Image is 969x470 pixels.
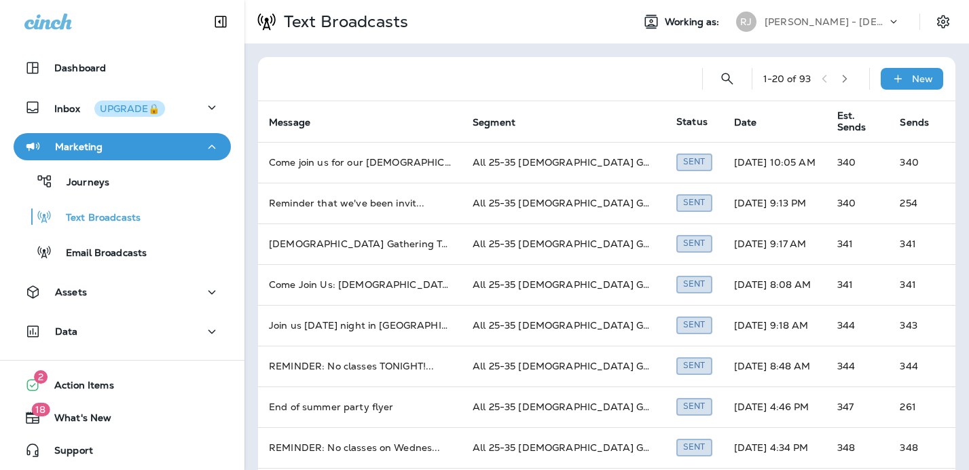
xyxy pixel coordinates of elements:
td: 261 [889,386,952,427]
span: Support [41,445,93,461]
span: Est. Sends [837,110,866,133]
td: 341 [889,223,952,264]
p: Text Broadcasts [278,12,408,32]
span: Sends [900,117,929,128]
div: Sent [676,439,712,456]
p: Marketing [55,141,103,152]
span: Date [734,117,757,128]
button: Collapse Sidebar [202,8,240,35]
span: Created by Jay Benedict [676,359,712,371]
p: Text Broadcasts [52,212,141,225]
td: [DATE] 8:48 AM [723,346,826,386]
span: Segment [473,117,515,128]
button: Search Text Broadcasts [714,65,741,92]
span: Working as: [665,16,723,28]
span: Created by Jay Benedict [676,440,712,452]
p: [PERSON_NAME] - [DEMOGRAPHIC_DATA] Gathering [765,16,887,27]
div: Sent [676,317,712,333]
button: Text Broadcasts [14,202,231,231]
span: Created by Jay Benedict [676,155,712,167]
td: 348 [826,427,890,468]
button: Data [14,318,231,345]
div: 1 - 20 of 93 [763,73,811,84]
td: All 25-35 [DEMOGRAPHIC_DATA] Gathering [462,305,665,346]
td: All 25-35 [DEMOGRAPHIC_DATA] Gathering [462,346,665,386]
td: All 25-35 [DEMOGRAPHIC_DATA] Gathering [462,386,665,427]
td: End of summer party flyer [258,386,462,427]
td: [DATE] 4:34 PM [723,427,826,468]
td: 344 [889,346,952,386]
td: All 25-35 [DEMOGRAPHIC_DATA] Gathering [462,183,665,223]
div: Sent [676,194,712,211]
td: 340 [889,142,952,183]
td: Come Join Us: [DEMOGRAPHIC_DATA] GATHERIN ... [258,264,462,305]
td: [DATE] 9:13 PM [723,183,826,223]
td: [DATE] 4:46 PM [723,386,826,427]
span: 2 [34,370,48,384]
span: Created by Jay Benedict [676,196,712,208]
button: Settings [931,10,955,34]
td: All 25-35 [DEMOGRAPHIC_DATA] Gathering [462,264,665,305]
div: Sent [676,398,712,415]
span: Segment [473,116,533,128]
td: All 25-35 [DEMOGRAPHIC_DATA] Gathering [462,427,665,468]
td: Come join us for our [DEMOGRAPHIC_DATA] Ga ... [258,142,462,183]
p: New [912,73,933,84]
td: 341 [826,223,890,264]
td: Join us [DATE] night in [GEOGRAPHIC_DATA] ... [258,305,462,346]
td: 340 [826,183,890,223]
td: 343 [889,305,952,346]
div: Sent [676,357,712,374]
td: 341 [889,264,952,305]
td: 341 [826,264,890,305]
button: Assets [14,278,231,306]
td: [DATE] 10:05 AM [723,142,826,183]
button: Journeys [14,167,231,196]
td: 344 [826,346,890,386]
span: Created by Jay Benedict [676,318,712,330]
div: Sent [676,153,712,170]
span: Date [734,116,775,128]
p: Inbox [54,101,165,115]
p: Assets [55,287,87,297]
span: Est. Sends [837,110,884,133]
td: All 25-35 [DEMOGRAPHIC_DATA] Gathering [462,142,665,183]
td: 347 [826,386,890,427]
p: Journeys [53,177,109,189]
button: Marketing [14,133,231,160]
div: Sent [676,235,712,252]
button: InboxUPGRADE🔒 [14,94,231,121]
span: What's New [41,412,111,429]
button: Dashboard [14,54,231,82]
span: Message [269,117,310,128]
span: Created by Jay Benedict [676,277,712,289]
td: [DATE] 8:08 AM [723,264,826,305]
td: 254 [889,183,952,223]
td: 344 [826,305,890,346]
span: Status [676,115,708,128]
td: [DATE] 9:18 AM [723,305,826,346]
span: Message [269,116,328,128]
span: 18 [31,403,50,416]
span: Action Items [41,380,114,396]
td: 340 [826,142,890,183]
button: Email Broadcasts [14,238,231,266]
button: UPGRADE🔒 [94,101,165,117]
td: REMINDER: No classes on Wednes ... [258,427,462,468]
td: REMINDER: No classes TONIGHT! ... [258,346,462,386]
td: [DATE] 9:17 AM [723,223,826,264]
td: [DEMOGRAPHIC_DATA] Gathering Tonight at 7p ... [258,223,462,264]
p: Data [55,326,78,337]
td: Reminder that we've been invit ... [258,183,462,223]
div: UPGRADE🔒 [100,104,160,113]
span: Sends [900,116,947,128]
p: Email Broadcasts [52,247,147,260]
div: RJ [736,12,756,32]
button: 2Action Items [14,372,231,399]
span: Created by Jay Benedict [676,399,712,412]
button: Support [14,437,231,464]
span: Created by Jay Benedict [676,236,712,249]
td: All 25-35 [DEMOGRAPHIC_DATA] Gathering [462,223,665,264]
div: Sent [676,276,712,293]
td: 348 [889,427,952,468]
